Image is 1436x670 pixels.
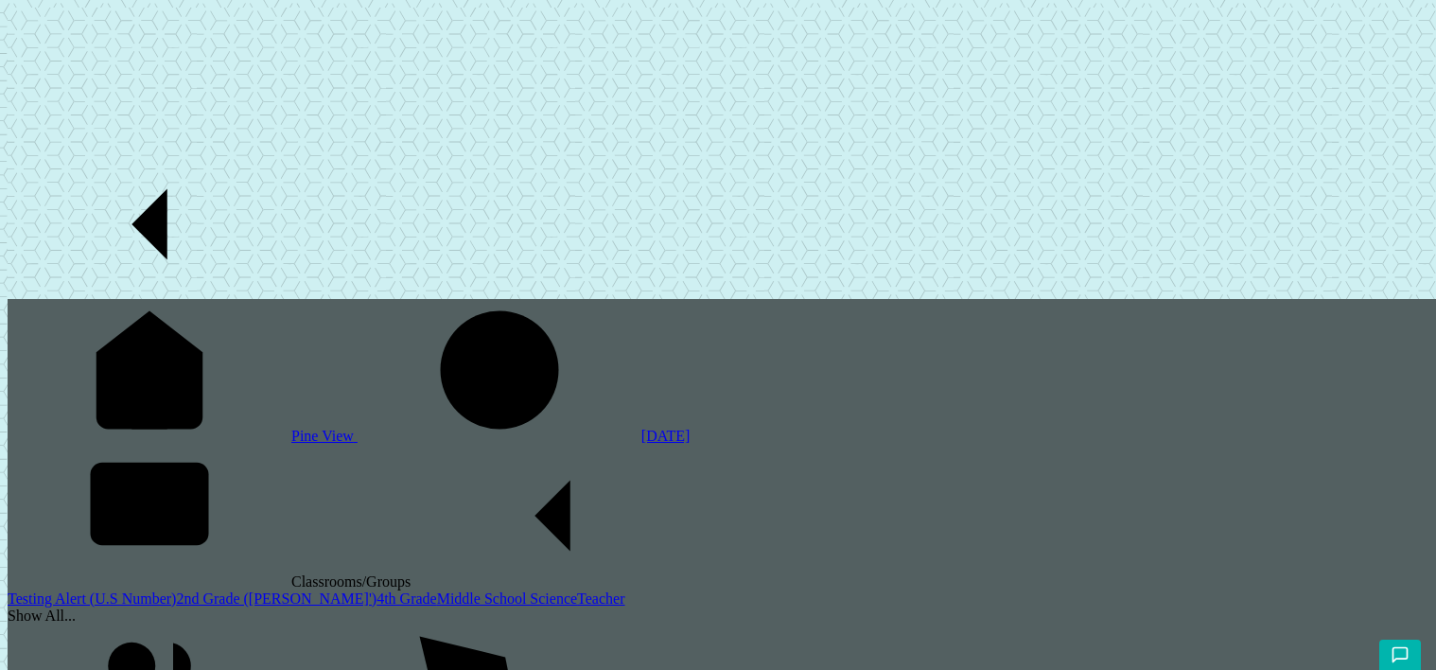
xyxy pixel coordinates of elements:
[291,573,694,590] span: Classrooms/Groups
[377,591,437,607] a: 4th Grade
[291,428,358,444] span: Pine View
[8,608,1436,625] div: Show All...
[8,591,176,607] a: Testing Alert (U.S Number)
[8,428,358,444] a: Pine View
[577,591,624,607] a: Teacher
[641,428,691,444] span: [DATE]
[358,428,691,444] a: [DATE]
[437,591,577,607] a: Middle School Science
[176,591,377,607] a: 2nd Grade ([PERSON_NAME]')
